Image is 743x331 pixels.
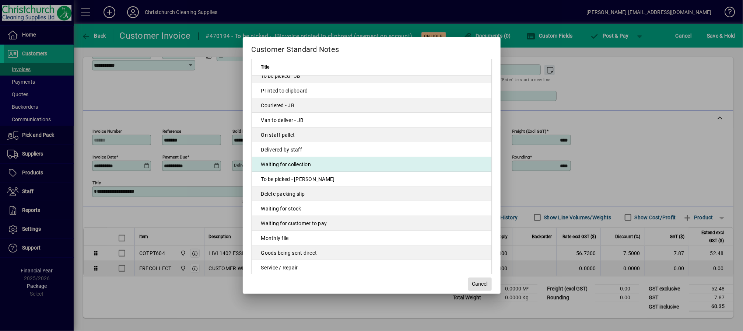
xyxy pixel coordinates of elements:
td: Service / Repair [252,260,491,275]
h2: Customer Standard Notes [243,37,501,59]
td: Van to deliver - JB [252,113,491,128]
td: Waiting for stock [252,201,491,216]
td: To be picked - [PERSON_NAME] [252,172,491,187]
td: Delivered by staff [252,142,491,157]
span: Cancel [472,280,488,288]
td: Monthly file [252,231,491,245]
td: To be picked - JB [252,69,491,83]
td: Delete packing slip [252,187,491,201]
td: Waiting for collection [252,157,491,172]
span: Title [261,63,270,71]
td: Goods being sent direct [252,245,491,260]
td: On staff pallet [252,128,491,142]
td: Couriered - JB [252,98,491,113]
td: Printed to clipboard [252,83,491,98]
td: Waiting for customer to pay [252,216,491,231]
button: Cancel [468,278,492,291]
